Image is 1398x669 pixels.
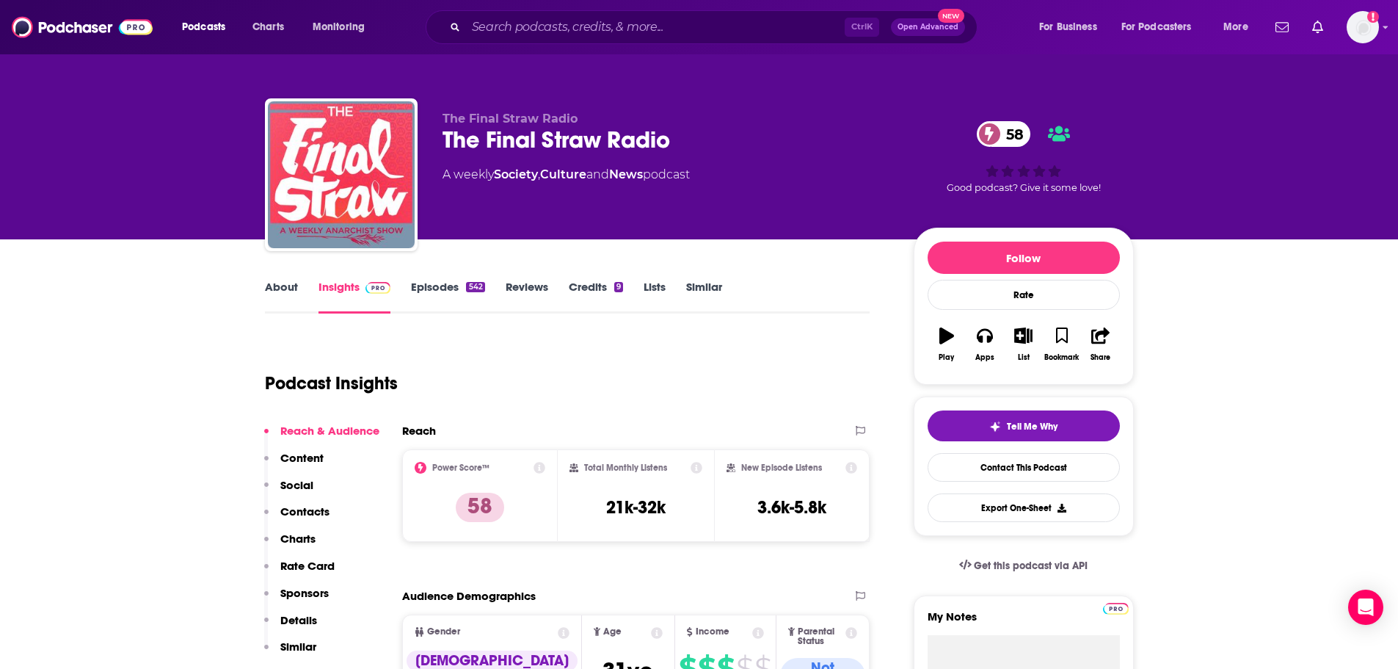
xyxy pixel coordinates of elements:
[443,112,578,126] span: The Final Straw Radio
[1348,590,1383,625] div: Open Intercom Messenger
[928,318,966,371] button: Play
[280,424,379,438] p: Reach & Audience
[584,463,667,473] h2: Total Monthly Listens
[506,280,548,314] a: Reviews
[845,18,879,37] span: Ctrl K
[891,18,965,36] button: Open AdvancedNew
[264,586,329,613] button: Sponsors
[696,627,729,637] span: Income
[365,282,391,294] img: Podchaser Pro
[264,478,313,505] button: Social
[243,15,293,39] a: Charts
[1347,11,1379,43] span: Logged in as ereardon
[1213,15,1267,39] button: open menu
[928,493,1120,522] button: Export One-Sheet
[264,505,330,532] button: Contacts
[603,627,622,637] span: Age
[172,15,244,39] button: open menu
[182,17,225,37] span: Podcasts
[609,167,643,181] a: News
[928,610,1120,635] label: My Notes
[466,15,845,39] input: Search podcasts, credits, & more...
[975,353,994,362] div: Apps
[1081,318,1119,371] button: Share
[1043,318,1081,371] button: Bookmark
[411,280,484,314] a: Episodes542
[1004,318,1042,371] button: List
[757,496,826,518] h3: 3.6k-5.8k
[1091,353,1110,362] div: Share
[427,627,460,637] span: Gender
[318,280,391,314] a: InsightsPodchaser Pro
[1347,11,1379,43] img: User Profile
[966,318,1004,371] button: Apps
[1112,15,1213,39] button: open menu
[1223,17,1248,37] span: More
[991,121,1031,147] span: 58
[538,167,540,181] span: ,
[302,15,384,39] button: open menu
[264,424,379,451] button: Reach & Audience
[264,640,316,667] button: Similar
[280,559,335,573] p: Rate Card
[280,586,329,600] p: Sponsors
[264,613,317,640] button: Details
[466,282,484,292] div: 542
[914,112,1134,203] div: 58Good podcast? Give it some love!
[440,10,991,44] div: Search podcasts, credits, & more...
[456,493,504,522] p: 58
[265,280,298,314] a: About
[252,17,284,37] span: Charts
[939,353,954,362] div: Play
[947,182,1101,193] span: Good podcast? Give it some love!
[1306,15,1329,40] a: Show notifications dropdown
[1029,15,1115,39] button: open menu
[1103,603,1129,615] img: Podchaser Pro
[268,101,415,248] img: The Final Straw Radio
[1044,353,1079,362] div: Bookmark
[402,589,536,603] h2: Audience Demographics
[540,167,586,181] a: Culture
[741,463,822,473] h2: New Episode Listens
[606,496,666,518] h3: 21k-32k
[928,453,1120,482] a: Contact This Podcast
[12,13,153,41] img: Podchaser - Follow, Share and Rate Podcasts
[280,640,316,654] p: Similar
[1270,15,1295,40] a: Show notifications dropdown
[313,17,365,37] span: Monitoring
[1103,601,1129,615] a: Pro website
[432,463,489,473] h2: Power Score™
[1121,17,1192,37] span: For Podcasters
[928,280,1120,310] div: Rate
[280,532,316,546] p: Charts
[1018,353,1030,362] div: List
[280,613,317,627] p: Details
[280,505,330,518] p: Contacts
[644,280,666,314] a: Lists
[1367,11,1379,23] svg: Add a profile image
[494,167,538,181] a: Society
[443,166,690,184] div: A weekly podcast
[569,280,623,314] a: Credits9
[989,421,1001,433] img: tell me why sparkle
[1039,17,1097,37] span: For Business
[264,532,316,559] button: Charts
[938,9,964,23] span: New
[614,282,623,292] div: 9
[1347,11,1379,43] button: Show profile menu
[686,280,722,314] a: Similar
[280,478,313,492] p: Social
[798,627,843,646] span: Parental Status
[264,451,324,478] button: Content
[977,121,1031,147] a: 58
[280,451,324,465] p: Content
[947,548,1100,584] a: Get this podcast via API
[264,559,335,586] button: Rate Card
[1007,421,1057,433] span: Tell Me Why
[974,560,1088,572] span: Get this podcast via API
[402,424,436,438] h2: Reach
[898,23,958,31] span: Open Advanced
[928,411,1120,441] button: tell me why sparkleTell Me Why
